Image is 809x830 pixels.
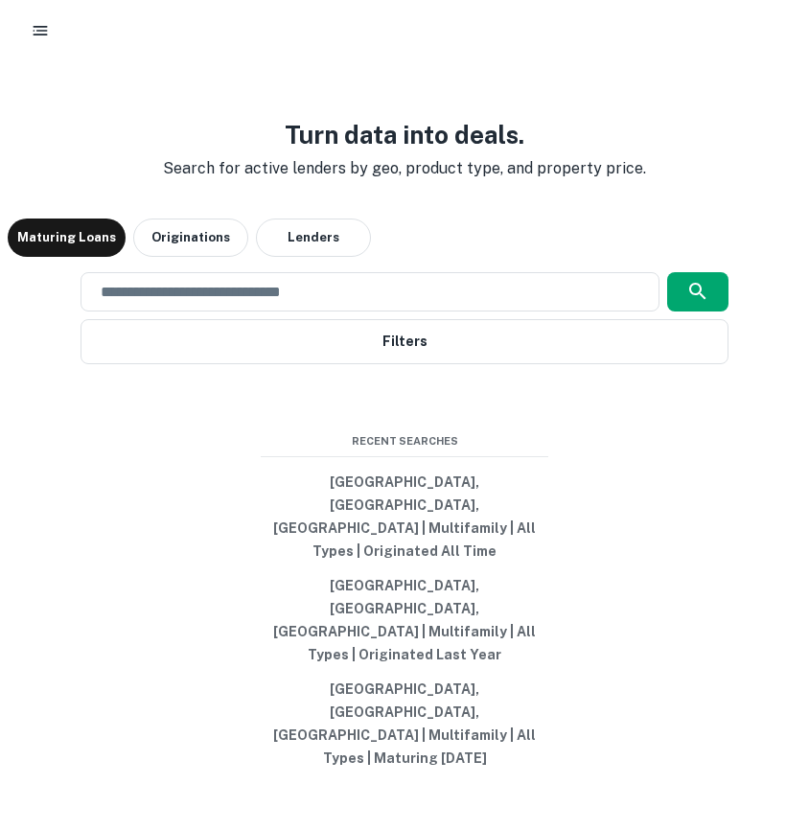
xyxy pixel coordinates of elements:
h3: Turn data into deals. [148,116,661,153]
button: Originations [133,219,248,257]
p: Search for active lenders by geo, product type, and property price. [148,157,661,180]
button: [GEOGRAPHIC_DATA], [GEOGRAPHIC_DATA], [GEOGRAPHIC_DATA] | Multifamily | All Types | Maturing [DATE] [261,672,548,775]
button: Filters [81,319,728,364]
button: Maturing Loans [8,219,126,257]
iframe: Chat Widget [713,677,809,769]
button: Lenders [256,219,371,257]
button: [GEOGRAPHIC_DATA], [GEOGRAPHIC_DATA], [GEOGRAPHIC_DATA] | Multifamily | All Types | Originated La... [261,568,548,672]
button: [GEOGRAPHIC_DATA], [GEOGRAPHIC_DATA], [GEOGRAPHIC_DATA] | Multifamily | All Types | Originated Al... [261,465,548,568]
span: Recent Searches [261,433,548,450]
